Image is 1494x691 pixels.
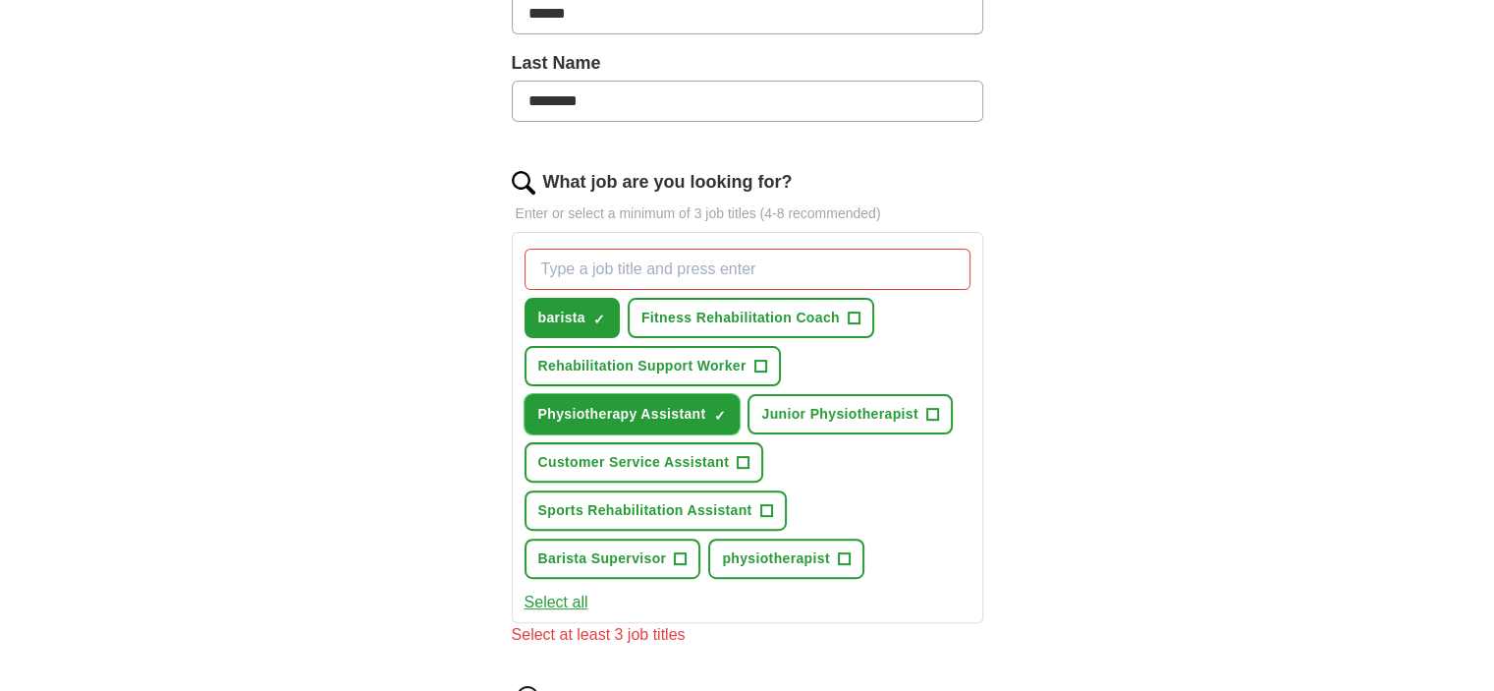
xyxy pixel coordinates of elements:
span: Customer Service Assistant [538,452,730,473]
span: Rehabilitation Support Worker [538,356,747,376]
input: Type a job title and press enter [525,249,970,290]
button: Junior Physiotherapist [747,394,952,434]
span: ✓ [713,408,725,424]
button: Barista Supervisor [525,539,701,579]
button: barista✓ [525,298,620,338]
button: Select all [525,591,588,614]
button: Customer Service Assistant [525,442,764,483]
label: Last Name [512,50,983,77]
span: Fitness Rehabilitation Coach [641,308,840,328]
span: Physiotherapy Assistant [538,404,706,425]
button: Physiotherapy Assistant✓ [525,394,741,434]
span: Junior Physiotherapist [761,404,917,425]
button: Fitness Rehabilitation Coach [628,298,874,338]
span: Barista Supervisor [538,548,667,569]
label: What job are you looking for? [543,169,793,196]
span: physiotherapist [722,548,830,569]
div: Select at least 3 job titles [512,623,983,647]
button: physiotherapist [708,539,864,579]
button: Sports Rehabilitation Assistant [525,490,787,531]
button: Rehabilitation Support Worker [525,346,781,386]
img: search.png [512,171,535,195]
span: Sports Rehabilitation Assistant [538,500,752,521]
p: Enter or select a minimum of 3 job titles (4-8 recommended) [512,203,983,224]
span: barista [538,308,585,328]
span: ✓ [593,312,605,327]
